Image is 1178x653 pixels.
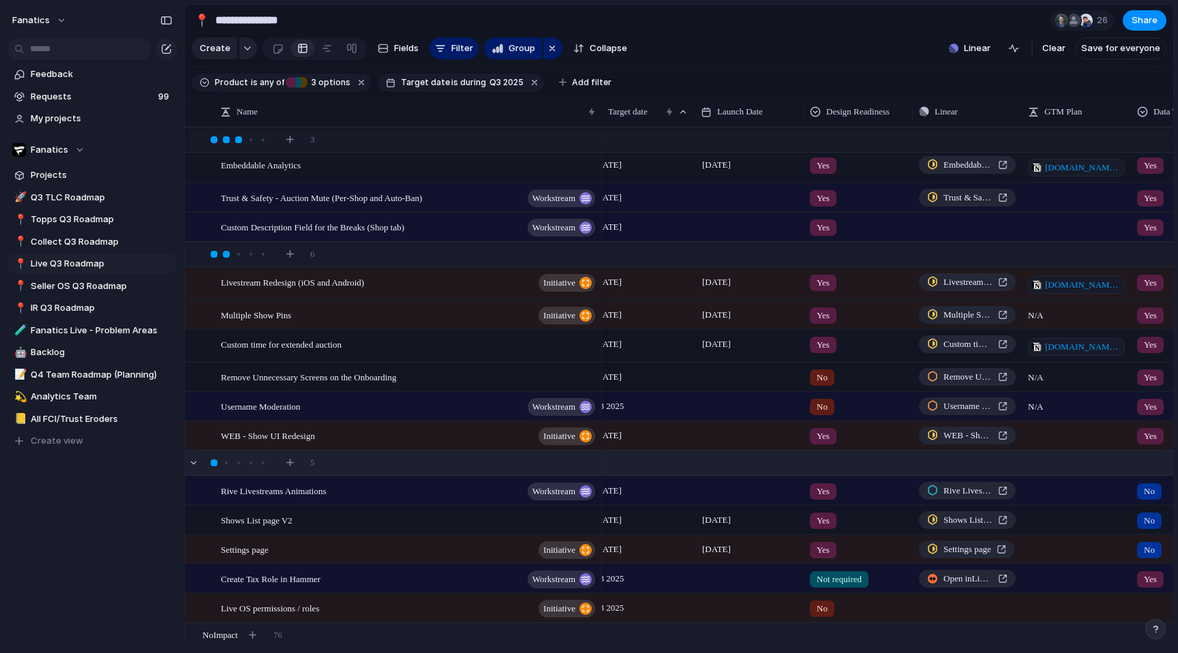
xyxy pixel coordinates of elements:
[12,191,26,204] button: 🚀
[817,309,830,322] span: Yes
[590,189,625,206] span: [DATE]
[307,77,318,87] span: 3
[14,367,24,382] div: 📝
[590,336,625,352] span: [DATE]
[919,397,1016,415] a: Username Moderation
[221,541,269,557] span: Settings page
[532,570,575,589] span: workstream
[484,37,542,59] button: Group
[1144,276,1157,290] span: Yes
[817,514,830,528] span: Yes
[14,389,24,405] div: 💫
[1144,429,1157,443] span: Yes
[286,75,353,90] button: 3 options
[1144,400,1157,414] span: Yes
[1028,338,1125,356] a: [DOMAIN_NAME][URL]
[532,218,575,237] span: workstream
[919,189,1016,207] a: Trust & Safety - Auction Mute (Per-Shop and Auto-Ban)
[1028,159,1125,177] a: [DOMAIN_NAME][URL]
[31,368,172,382] span: Q4 Team Roadmap (Planning)
[590,398,627,414] span: Q3 2025
[590,369,625,385] span: [DATE]
[489,76,524,89] span: Q3 2025
[12,235,26,249] button: 📍
[1042,42,1066,55] span: Clear
[14,345,24,361] div: 🤖
[1144,514,1155,528] span: No
[943,513,993,527] span: Shows List page V2
[590,571,627,587] span: Q3 2025
[7,165,177,185] a: Projects
[919,368,1016,386] a: Remove Unnecessary Screens on the Onboarding
[221,307,291,322] span: Multiple Show Pins
[528,398,595,416] button: workstream
[7,187,177,208] a: 🚀Q3 TLC Roadmap
[7,386,177,407] a: 💫Analytics Team
[943,572,993,586] span: Open in Linear
[221,219,404,234] span: Custom Description Field for the Breaks (Shop tab)
[7,431,177,451] button: Create view
[12,279,26,293] button: 📍
[31,213,172,226] span: Topps Q3 Roadmap
[307,76,350,89] span: options
[31,235,172,249] span: Collect Q3 Roadmap
[7,342,177,363] div: 🤖Backlog
[572,76,611,89] span: Add filter
[699,157,734,173] span: [DATE]
[943,308,993,322] span: Multiple Show Pins
[7,254,177,274] div: 📍Live Q3 Roadmap
[310,247,315,261] span: 6
[699,512,734,528] span: [DATE]
[31,90,154,104] span: Requests
[7,232,177,252] div: 📍Collect Q3 Roadmap
[1081,42,1160,55] span: Save for everyone
[1028,276,1125,294] a: [DOMAIN_NAME][URL]
[1023,301,1130,322] span: N/A
[1097,14,1112,27] span: 26
[943,275,993,289] span: Livestream Redesign (iOS and Android)
[221,189,422,205] span: Trust & Safety - Auction Mute (Per-Shop and Auto-Ban)
[590,274,625,290] span: [DATE]
[221,274,364,290] span: Livestream Redesign (iOS and Android)
[7,320,177,341] div: 🧪Fanatics Live - Problem Areas
[608,105,648,119] span: Target date
[221,157,301,172] span: Embeddable Analytics
[543,541,575,560] span: initiative
[31,257,172,271] span: Live Q3 Roadmap
[539,274,595,292] button: initiative
[12,412,26,426] button: 📒
[7,64,177,85] a: Feedback
[817,429,830,443] span: Yes
[14,256,24,272] div: 📍
[31,434,83,448] span: Create view
[221,571,320,586] span: Create Tax Role in Hammer
[919,273,1016,291] a: Livestream Redesign (iOS and Android)
[1144,485,1155,498] span: No
[31,412,172,426] span: All FCI/Trust Eroders
[12,14,50,27] span: fanatics
[12,213,26,226] button: 📍
[394,42,419,55] span: Fields
[943,543,991,556] span: Settings page
[943,191,993,204] span: Trust & Safety - Auction Mute (Per-Shop and Auto-Ban)
[31,168,172,182] span: Projects
[310,456,315,470] span: 5
[487,75,526,90] button: Q3 2025
[1045,161,1121,174] span: [DOMAIN_NAME][URL]
[1037,37,1071,59] button: Clear
[1023,393,1130,414] span: N/A
[528,219,595,237] button: workstream
[590,483,625,499] span: [DATE]
[12,390,26,404] button: 💫
[590,307,625,323] span: [DATE]
[1023,363,1130,384] span: N/A
[31,301,172,315] span: IR Q3 Roadmap
[539,307,595,324] button: initiative
[450,75,488,90] button: isduring
[919,156,1016,174] a: Embeddable Analytics
[1144,309,1157,322] span: Yes
[7,298,177,318] div: 📍IR Q3 Roadmap
[31,191,172,204] span: Q3 TLC Roadmap
[539,541,595,559] button: initiative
